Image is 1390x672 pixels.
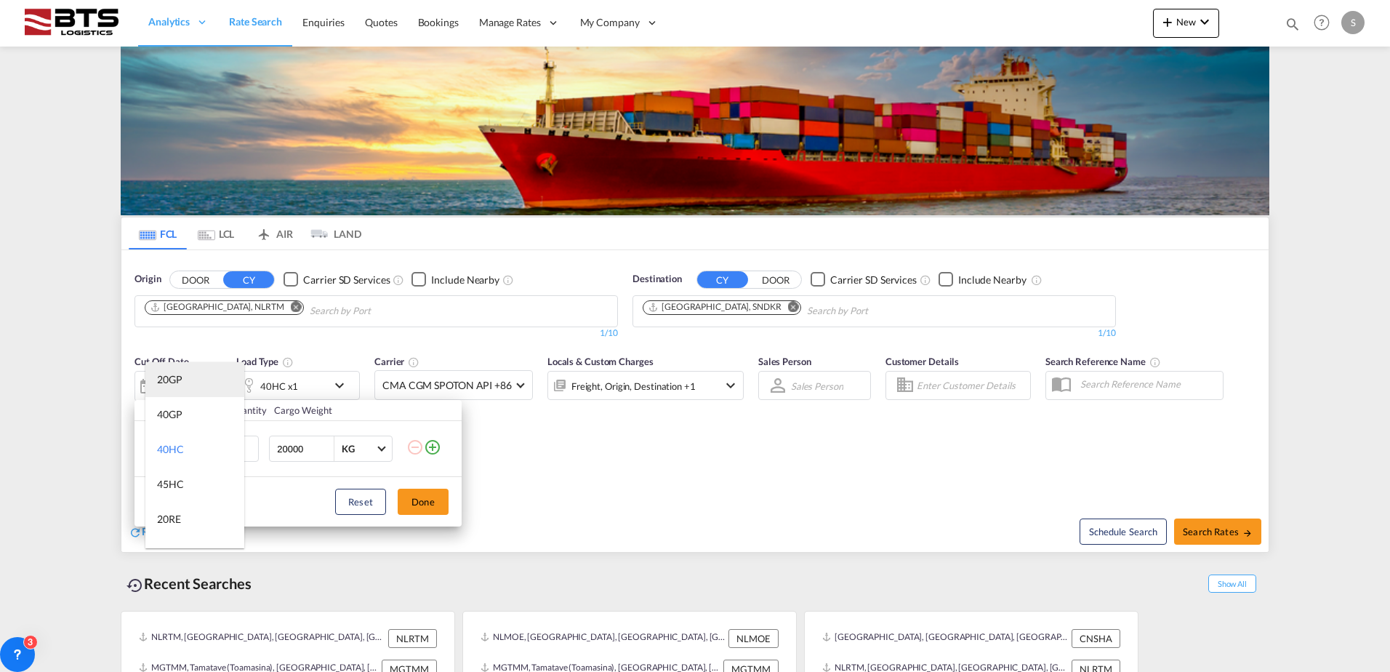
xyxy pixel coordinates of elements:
div: 45HC [157,477,184,492]
div: 20GP [157,372,182,387]
div: 40HC [157,442,184,457]
div: 20RE [157,512,181,527]
div: 40RE [157,547,181,561]
div: 40GP [157,407,182,422]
